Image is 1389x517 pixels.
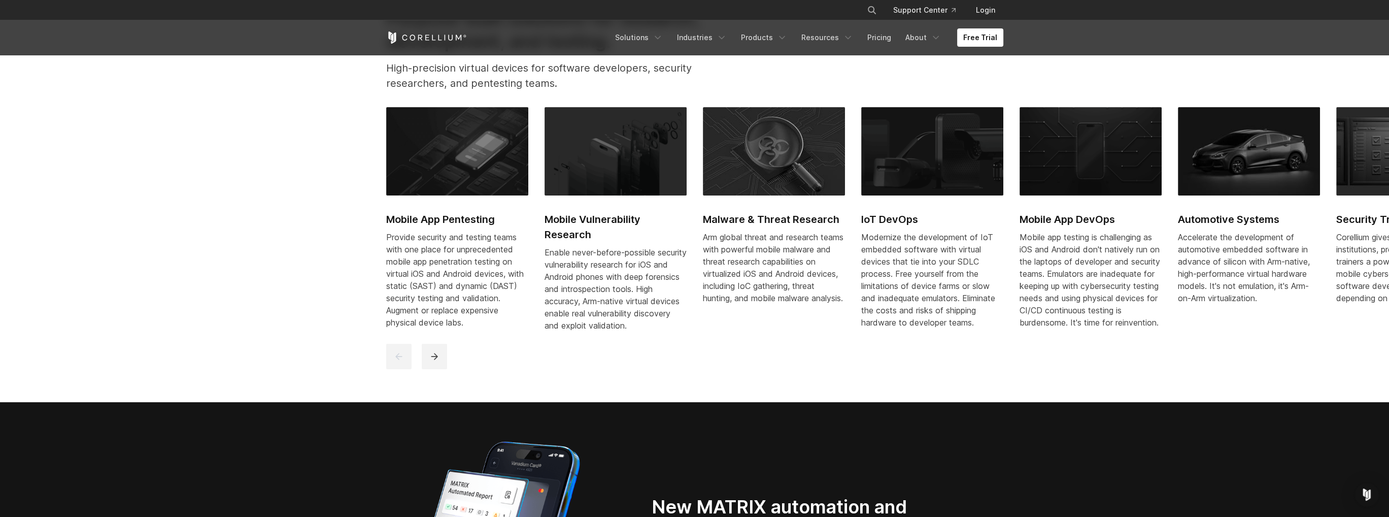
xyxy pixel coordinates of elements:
a: Pricing [861,28,897,47]
button: previous [386,344,412,369]
a: Products [735,28,793,47]
div: Enable never-before-possible security vulnerability research for iOS and Android phones with deep... [545,246,687,332]
img: Automotive Systems [1178,107,1320,196]
h2: IoT DevOps [861,212,1003,227]
div: Provide security and testing teams with one place for unprecedented mobile app penetration testin... [386,231,528,329]
p: High-precision virtual devices for software developers, security researchers, and pentesting teams. [386,60,732,91]
a: IoT DevOps IoT DevOps Modernize the development of IoT embedded software with virtual devices tha... [861,107,1003,341]
a: Malware & Threat Research Malware & Threat Research Arm global threat and research teams with pow... [703,107,845,316]
a: Mobile App Pentesting Mobile App Pentesting Provide security and testing teams with one place for... [386,107,528,341]
img: IoT DevOps [861,107,1003,196]
img: Mobile Vulnerability Research [545,107,687,196]
img: Mobile App DevOps [1020,107,1162,196]
div: Mobile app testing is challenging as iOS and Android don't natively run on the laptops of develop... [1020,231,1162,329]
img: Malware & Threat Research [703,107,845,196]
div: Arm global threat and research teams with powerful mobile malware and threat research capabilitie... [703,231,845,304]
div: Open Intercom Messenger [1354,482,1379,507]
div: Navigation Menu [855,1,1003,19]
a: Free Trial [957,28,1003,47]
p: Accelerate the development of automotive embedded software in advance of silicon with Arm-native,... [1178,231,1320,304]
div: Navigation Menu [609,28,1003,47]
h2: Mobile App Pentesting [386,212,528,227]
h2: Mobile Vulnerability Research [545,212,687,242]
h2: Mobile App DevOps [1020,212,1162,227]
a: Solutions [609,28,669,47]
a: Support Center [885,1,964,19]
a: About [899,28,947,47]
a: Login [968,1,1003,19]
a: Corellium Home [386,31,467,44]
button: next [422,344,447,369]
a: Resources [795,28,859,47]
img: Mobile App Pentesting [386,107,528,196]
div: Modernize the development of IoT embedded software with virtual devices that tie into your SDLC p... [861,231,1003,329]
h2: Malware & Threat Research [703,212,845,227]
a: Mobile Vulnerability Research Mobile Vulnerability Research Enable never-before-possible security... [545,107,687,344]
a: Industries [671,28,733,47]
button: Search [863,1,881,19]
h2: Automotive Systems [1178,212,1320,227]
